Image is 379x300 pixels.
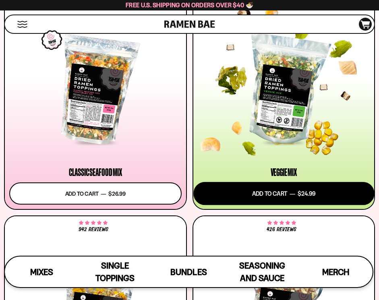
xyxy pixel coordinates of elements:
span: 4.76 stars [267,221,296,225]
a: Mixes [5,257,79,287]
a: Single Toppings [79,257,152,287]
span: Mixes [30,267,53,277]
a: Merch [299,257,373,287]
span: Single Toppings [95,261,135,283]
span: 942 reviews [79,227,108,232]
span: Free U.S. Shipping on Orders over $40 🍜 [126,1,253,9]
span: Bundles [170,267,207,277]
div: Classic Seafood Mix [69,168,122,177]
button: Add to cart — $26.99 [9,182,182,205]
span: Merch [322,267,349,277]
span: Seasoning and Sauce [239,261,285,283]
a: Bundles [152,257,226,287]
span: 426 reviews [267,227,296,232]
span: 4.75 stars [79,221,108,225]
a: Seasoning and Sauce [226,257,299,287]
div: Veggie Mix [271,168,297,177]
button: Add to cart — $24.99 [193,182,374,205]
button: Mobile Menu Trigger [17,21,28,28]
